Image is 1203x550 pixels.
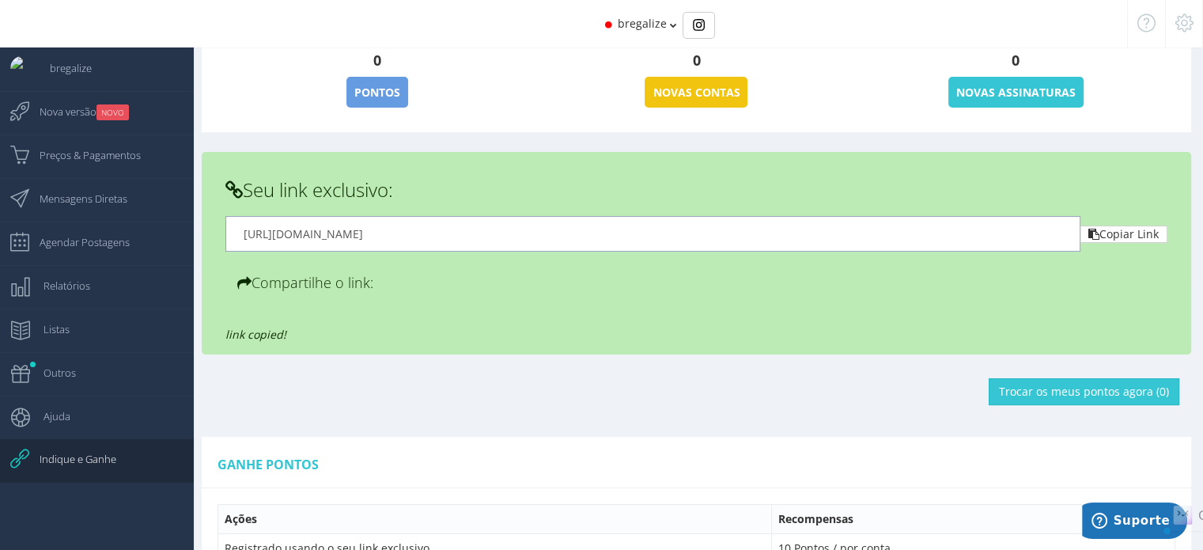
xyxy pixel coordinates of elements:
div: Basic example [683,12,715,39]
span: bregalize [618,16,667,31]
span: Relatórios [28,266,90,305]
p: novas Contas [645,77,747,108]
span: Nova versão [24,92,129,131]
img: User Image [10,56,34,80]
span: Ajuda [28,396,70,436]
button: Trocar os meus pontos agora (0) [989,378,1179,405]
small: NOVO [96,104,129,120]
span: Preços & Pagamentos [24,135,141,175]
th: Recompensas [772,505,1175,534]
p: novas assinaturas [948,77,1084,108]
span: Agendar Postagens [24,222,130,262]
p: Pontos [346,77,408,108]
iframe: Abre um widget para que você possa encontrar mais informações [1082,503,1187,542]
span: Outros [28,353,76,393]
span: Ganhe pontos [218,456,319,473]
img: Instagram_simple_icon.svg [693,19,705,31]
button: Copiar Link [1080,226,1167,243]
span: Indique e Ganhe [24,439,116,479]
span: bregalize [34,48,92,88]
h4: Compartilhe o link: [237,275,1156,291]
h4: 0 [229,45,525,77]
h4: 0 [868,45,1163,77]
i: link copied! [225,327,286,342]
h3: Seu link exclusivo: [225,180,1167,200]
span: Mensagens Diretas [24,179,127,218]
th: Ações [218,505,772,534]
h4: 0 [549,45,845,77]
span: Listas [28,309,70,349]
